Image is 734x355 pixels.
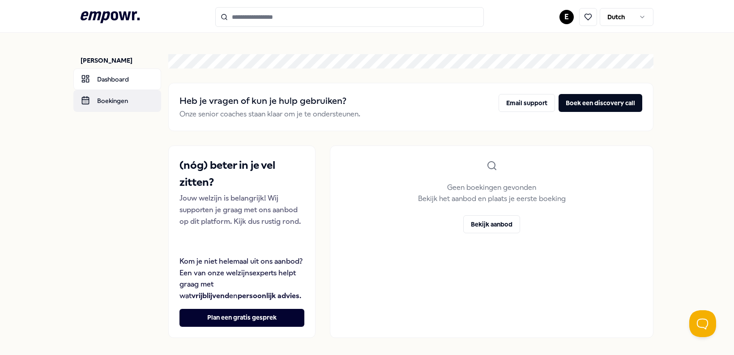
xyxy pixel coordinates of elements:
[179,256,304,301] p: Kom je niet helemaal uit ons aanbod? Een van onze welzijnsexperts helpt graag met wat en .
[73,90,161,111] a: Boekingen
[499,94,555,120] a: Email support
[81,56,161,65] p: [PERSON_NAME]
[689,310,716,337] iframe: Help Scout Beacon - Open
[179,108,360,120] p: Onze senior coaches staan klaar om je te ondersteunen.
[179,157,304,191] h2: (nóg) beter in je vel zitten?
[179,94,360,108] h2: Heb je vragen of kun je hulp gebruiken?
[559,94,642,112] button: Boek een discovery call
[559,10,574,24] button: E
[463,215,520,233] button: Bekijk aanbod
[499,94,555,112] button: Email support
[238,291,299,300] strong: persoonlijk advies
[192,291,229,300] strong: vrijblijvend
[73,68,161,90] a: Dashboard
[179,309,304,327] button: Plan een gratis gesprek
[179,192,304,227] p: Jouw welzijn is belangrijk! Wij supporten je graag met ons aanbod op dit platform. Kijk dus rusti...
[418,182,566,205] p: Geen boekingen gevonden Bekijk het aanbod en plaats je eerste boeking
[215,7,484,27] input: Search for products, categories or subcategories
